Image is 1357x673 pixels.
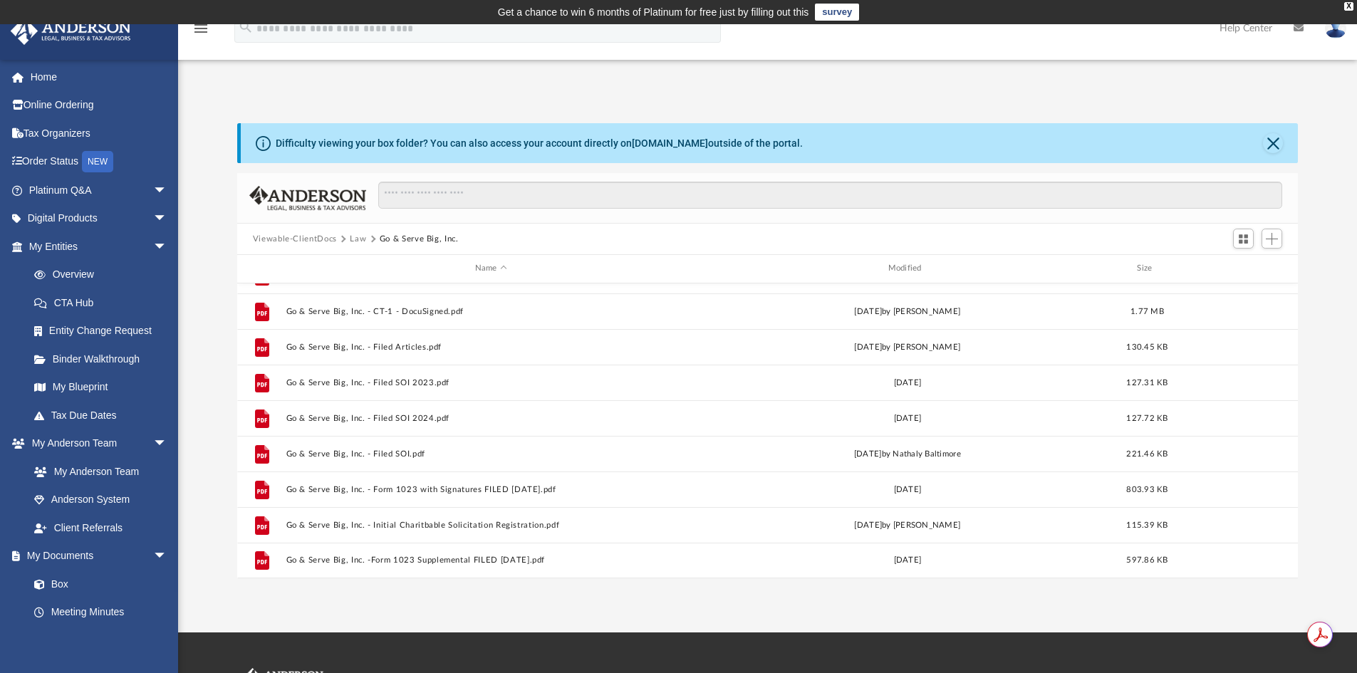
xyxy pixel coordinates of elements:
[82,151,113,172] div: NEW
[20,288,189,317] a: CTA Hub
[192,27,209,37] a: menu
[1182,262,1281,275] div: id
[253,233,337,246] button: Viewable-ClientDocs
[1126,521,1168,528] span: 115.39 KB
[153,232,182,261] span: arrow_drop_down
[702,518,1113,531] div: [DATE] by [PERSON_NAME]
[1126,378,1168,386] span: 127.31 KB
[378,182,1282,209] input: Search files and folders
[702,554,1113,567] div: [DATE]
[10,429,182,458] a: My Anderson Teamarrow_drop_down
[286,307,696,316] button: Go & Serve Big, Inc. - CT-1 - DocuSigned.pdf
[1118,262,1175,275] div: Size
[815,4,859,21] a: survey
[20,261,189,289] a: Overview
[10,63,189,91] a: Home
[702,305,1113,318] div: [DATE] by [PERSON_NAME]
[702,412,1113,424] div: [DATE]
[20,457,175,486] a: My Anderson Team
[153,176,182,205] span: arrow_drop_down
[10,176,189,204] a: Platinum Q&Aarrow_drop_down
[10,232,189,261] a: My Entitiesarrow_drop_down
[6,17,135,45] img: Anderson Advisors Platinum Portal
[153,429,182,459] span: arrow_drop_down
[276,136,803,151] div: Difficulty viewing your box folder? You can also access your account directly on outside of the p...
[20,486,182,514] a: Anderson System
[10,542,182,570] a: My Documentsarrow_drop_down
[153,204,182,234] span: arrow_drop_down
[286,343,696,352] button: Go & Serve Big, Inc. - Filed Articles.pdf
[20,345,189,373] a: Binder Walkthrough
[285,262,695,275] div: Name
[286,378,696,387] button: Go & Serve Big, Inc. - Filed SOI 2023.pdf
[702,447,1113,460] div: [DATE] by Nathaly Baltimore
[10,204,189,233] a: Digital Productsarrow_drop_down
[350,233,366,246] button: Law
[10,147,189,177] a: Order StatusNEW
[10,91,189,120] a: Online Ordering
[20,401,189,429] a: Tax Due Dates
[20,317,189,345] a: Entity Change Request
[1263,133,1283,153] button: Close
[20,513,182,542] a: Client Referrals
[1126,556,1168,564] span: 597.86 KB
[1126,449,1168,457] span: 221.46 KB
[20,373,182,402] a: My Blueprint
[1126,414,1168,422] span: 127.72 KB
[1130,307,1164,315] span: 1.77 MB
[702,340,1113,353] div: [DATE] by [PERSON_NAME]
[286,485,696,494] button: Go & Serve Big, Inc. - Form 1023 with Signatures FILED [DATE].pdf
[1262,229,1283,249] button: Add
[498,4,809,21] div: Get a chance to win 6 months of Platinum for free just by filling out this
[153,542,182,571] span: arrow_drop_down
[10,119,189,147] a: Tax Organizers
[702,483,1113,496] div: [DATE]
[244,262,279,275] div: id
[286,414,696,423] button: Go & Serve Big, Inc. - Filed SOI 2024.pdf
[20,598,182,627] a: Meeting Minutes
[238,19,254,35] i: search
[702,262,1112,275] div: Modified
[286,521,696,530] button: Go & Serve Big, Inc. - Initial Charitbable Solicitation Registration.pdf
[286,449,696,459] button: Go & Serve Big, Inc. - Filed SOI.pdf
[192,20,209,37] i: menu
[702,376,1113,389] div: [DATE]
[1233,229,1254,249] button: Switch to Grid View
[20,570,175,598] a: Box
[380,233,459,246] button: Go & Serve Big, Inc.
[1325,18,1346,38] img: User Pic
[1344,2,1353,11] div: close
[237,283,1299,578] div: grid
[1126,343,1168,350] span: 130.45 KB
[286,555,696,565] button: Go & Serve Big, Inc. -Form 1023 Supplemental FILED [DATE].pdf
[632,137,708,149] a: [DOMAIN_NAME]
[1126,485,1168,493] span: 803.93 KB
